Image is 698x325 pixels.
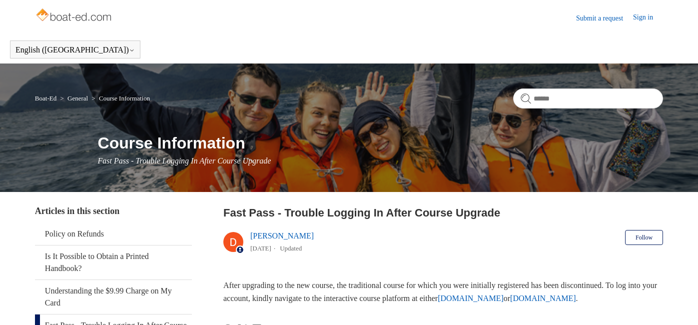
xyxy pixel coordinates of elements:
div: Live chat [665,291,691,317]
button: Follow Article [625,230,663,245]
a: Understanding the $9.99 Charge on My Card [35,280,192,314]
span: Fast Pass - Trouble Logging In After Course Upgrade [98,156,271,165]
a: Course Information [99,94,150,102]
a: [PERSON_NAME] [250,231,314,240]
span: Articles in this section [35,206,119,216]
li: Course Information [89,94,150,102]
li: Updated [280,244,302,252]
input: Search [513,88,663,108]
time: 03/01/2024, 15:18 [250,244,271,252]
a: [DOMAIN_NAME] [438,294,504,302]
button: English ([GEOGRAPHIC_DATA]) [15,45,135,54]
a: Policy on Refunds [35,223,192,245]
a: Boat-Ed [35,94,56,102]
a: Is It Possible to Obtain a Printed Handbook? [35,245,192,279]
h2: Fast Pass - Trouble Logging In After Course Upgrade [223,204,663,221]
li: General [58,94,89,102]
a: General [67,94,88,102]
span: After upgrading to the new course, the traditional course for which you were initially registered... [223,281,657,302]
img: Boat-Ed Help Center home page [35,6,114,26]
li: Boat-Ed [35,94,58,102]
h1: Course Information [98,131,664,155]
a: Sign in [633,12,663,24]
a: Submit a request [576,13,633,23]
a: [DOMAIN_NAME] [510,294,576,302]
